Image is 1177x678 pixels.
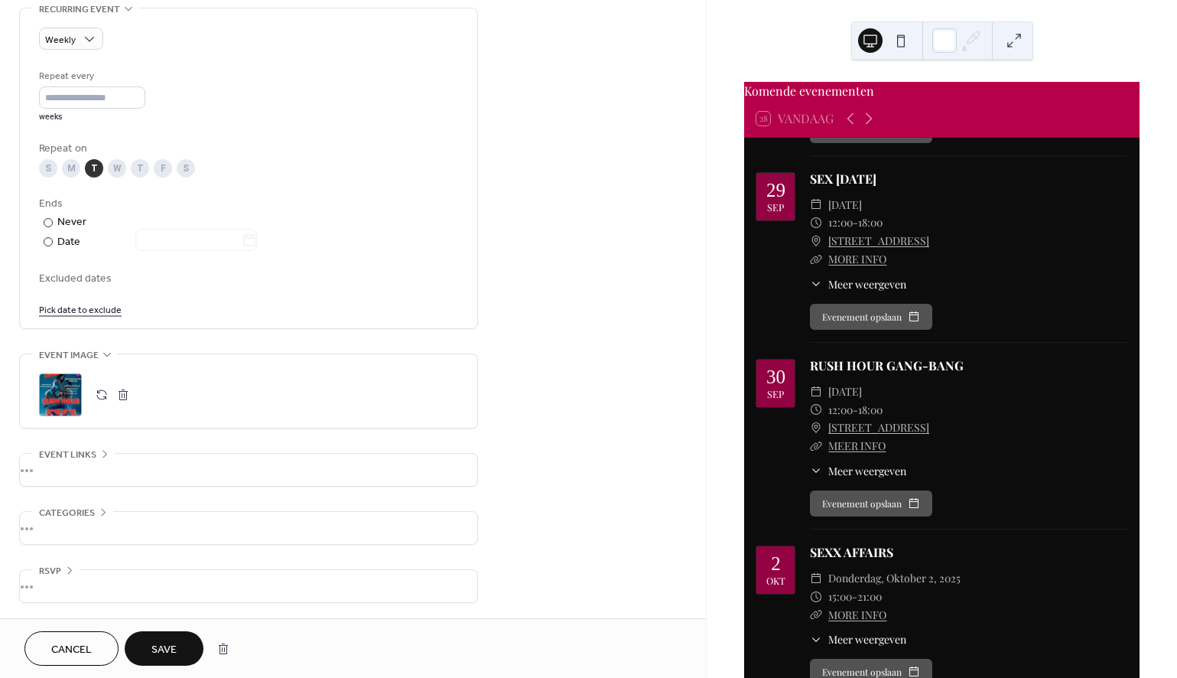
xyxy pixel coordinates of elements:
[62,159,80,178] div: M
[810,171,876,187] a: SEX [DATE]
[39,373,82,416] div: ;
[810,214,822,232] div: ​
[828,569,961,588] span: donderdag, oktober 2, 2025
[810,276,822,292] div: ​
[810,569,822,588] div: ​
[810,463,906,479] button: ​Meer weergeven
[810,606,822,624] div: ​
[57,233,257,251] div: Date
[744,82,1140,100] div: Komende evenementen
[828,252,886,266] a: MORE INFO
[20,570,477,602] div: •••
[108,159,126,178] div: W
[177,159,195,178] div: S
[810,588,822,606] div: ​
[810,419,822,437] div: ​
[828,419,929,437] a: [STREET_ADDRESS]
[39,447,96,463] span: Event links
[828,196,862,214] span: [DATE]
[766,181,785,200] div: 29
[828,438,886,453] a: MEER INFO
[810,631,906,647] button: ​Meer weergeven
[852,588,857,606] span: -
[57,214,87,230] div: Never
[858,214,883,232] span: 18:00
[810,250,822,269] div: ​
[828,214,853,232] span: 12:00
[767,203,784,213] div: sep
[154,159,172,178] div: F
[858,401,883,419] span: 18:00
[828,608,886,622] a: MORE INFO
[151,642,177,658] span: Save
[39,505,95,521] span: Categories
[810,357,964,373] a: RUSH HOUR GANG-BANG
[810,463,822,479] div: ​
[766,576,785,586] div: okt
[828,588,852,606] span: 15:00
[125,631,203,666] button: Save
[766,367,785,386] div: 30
[131,159,149,178] div: T
[810,196,822,214] div: ​
[20,512,477,544] div: •••
[85,159,103,178] div: T
[39,68,142,84] div: Repeat every
[828,463,906,479] span: Meer weergeven
[853,401,858,419] span: -
[39,112,145,122] div: weeks
[828,401,853,419] span: 12:00
[853,214,858,232] span: -
[39,141,455,157] div: Repeat on
[810,401,822,419] div: ​
[810,232,822,250] div: ​
[810,276,906,292] button: ​Meer weergeven
[20,454,477,486] div: •••
[39,159,57,178] div: S
[39,271,458,287] span: Excluded dates
[767,390,784,399] div: sep
[51,642,92,658] span: Cancel
[857,588,882,606] span: 21:00
[828,232,929,250] a: [STREET_ADDRESS]
[810,383,822,401] div: ​
[810,631,822,647] div: ​
[771,554,781,573] div: 2
[810,544,893,560] a: SEXX AFFAIRS
[24,631,119,666] button: Cancel
[828,276,906,292] span: Meer weergeven
[39,2,120,18] span: Recurring event
[810,491,932,517] button: Evenement opslaan
[39,302,122,318] span: Pick date to exclude
[39,563,61,579] span: RSVP
[810,437,822,455] div: ​
[45,31,76,49] span: Weekly
[828,631,906,647] span: Meer weergeven
[39,347,99,363] span: Event image
[810,304,932,330] button: Evenement opslaan
[828,383,862,401] span: [DATE]
[39,196,455,212] div: Ends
